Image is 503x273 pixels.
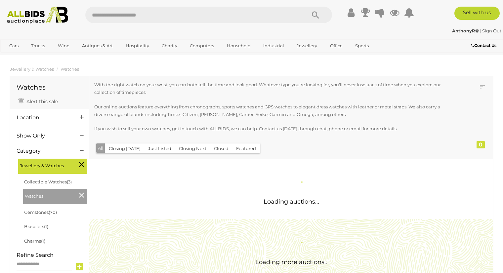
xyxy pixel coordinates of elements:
button: Search [299,7,332,23]
h4: Show Only [17,133,70,139]
a: Trucks [27,40,49,51]
button: Just Listed [144,143,175,154]
a: Computers [186,40,218,51]
button: Closing [DATE] [105,143,145,154]
a: Cars [5,40,23,51]
a: Gemstones(70) [24,210,57,215]
a: Household [223,40,255,51]
a: Sign Out [482,28,501,33]
a: Jewellery [292,40,321,51]
strong: AnthonyR [452,28,479,33]
button: Closed [210,143,232,154]
button: All [96,143,105,153]
a: AnthonyR [452,28,480,33]
p: If you wish to sell your own watches, get in touch with ALLBIDS; we can help. Contact us [DATE] t... [94,125,450,133]
a: Charity [157,40,182,51]
img: Allbids.com.au [4,7,72,24]
a: Alert this sale [17,96,60,106]
span: Loading auctions... [264,198,319,205]
span: (1) [41,238,45,244]
a: Sports [351,40,373,51]
a: Watches [61,66,79,72]
span: | [480,28,481,33]
a: [GEOGRAPHIC_DATA] [5,51,61,62]
a: Jewellery & Watches [10,66,54,72]
span: (1) [44,224,48,229]
span: Jewellery & Watches [20,160,69,170]
a: Hospitality [121,40,153,51]
a: Collectible Watches(3) [24,179,72,184]
a: Wine [54,40,74,51]
span: (70) [49,210,57,215]
button: Featured [232,143,260,154]
p: Our online auctions feature everything from chronographs, sports watches and GPS watches to elega... [94,103,450,119]
div: 0 [477,141,485,148]
span: (3) [67,179,72,184]
a: Contact Us [471,42,498,49]
h4: Location [17,115,70,121]
a: Sell with us [454,7,500,20]
a: Antiques & Art [78,40,117,51]
a: Office [326,40,347,51]
span: Watches [25,191,74,200]
h1: Watches [17,84,82,91]
span: Alert this sale [25,98,58,104]
a: Bracelets(1) [24,224,48,229]
span: Loading more auctions.. [255,258,327,266]
a: Charms(1) [24,238,45,244]
p: With the right watch on your wrist, you can both tell the time and look good. Whatever type you'r... [94,81,450,97]
b: Contact Us [471,43,496,48]
button: Closing Next [175,143,210,154]
h4: Refine Search [17,252,87,258]
h4: Category [17,148,70,154]
a: Industrial [259,40,288,51]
